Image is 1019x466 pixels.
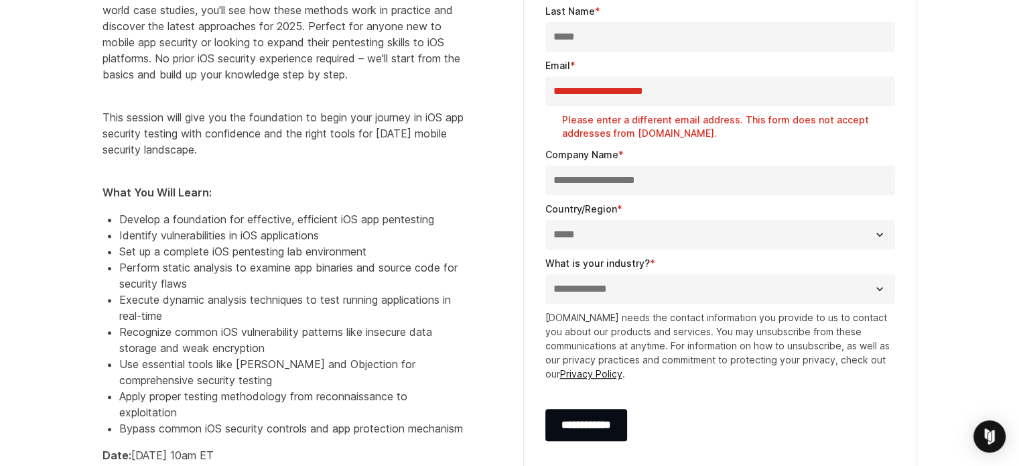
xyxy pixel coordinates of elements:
[545,5,595,17] span: Last Name
[545,203,617,215] span: Country/Region
[545,149,618,160] span: Company Name
[103,449,131,462] strong: Date:
[119,211,464,227] li: Develop a foundation for effective, efficient iOS app pentesting
[562,113,895,140] label: Please enter a different email address. This form does not accept addresses from [DOMAIN_NAME].
[545,257,650,269] span: What is your industry?
[560,368,622,380] a: Privacy Policy
[119,420,464,436] li: Bypass common iOS security controls and app protection mechanism
[119,243,464,259] li: Set up a complete iOS pentesting lab environment
[119,388,464,420] li: Apply proper testing methodology from reconnaissance to exploitation
[119,259,464,292] li: Perform static analysis to examine app binaries and source code for security flaws
[973,420,1006,453] div: Open Intercom Messenger
[119,227,464,243] li: Identify vulnerabilities in iOS applications
[545,60,570,71] span: Email
[119,292,464,324] li: Execute dynamic analysis techniques to test running applications in real-time
[119,356,464,388] li: Use essential tools like [PERSON_NAME] and Objection for comprehensive security testing
[103,186,212,199] strong: What You Will Learn:
[119,324,464,356] li: Recognize common iOS vulnerability patterns like insecure data storage and weak encryption
[103,447,464,463] p: [DATE] 10am ET
[103,111,464,156] span: This session will give you the foundation to begin your journey in iOS app security testing with ...
[545,310,895,381] p: [DOMAIN_NAME] needs the contact information you provide to us to contact you about our products a...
